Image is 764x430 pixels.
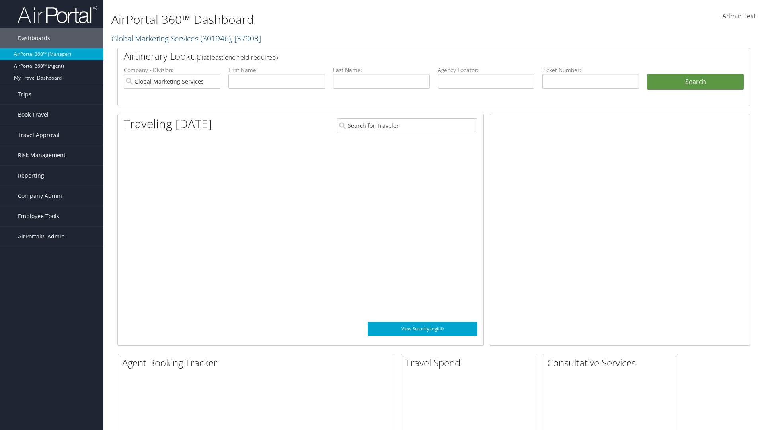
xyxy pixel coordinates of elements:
[18,166,44,186] span: Reporting
[368,322,477,336] a: View SecurityLogic®
[647,74,744,90] button: Search
[547,356,678,369] h2: Consultative Services
[405,356,536,369] h2: Travel Spend
[228,66,325,74] label: First Name:
[542,66,639,74] label: Ticket Number:
[202,53,278,62] span: (at least one field required)
[18,186,62,206] span: Company Admin
[18,105,49,125] span: Book Travel
[111,33,261,44] a: Global Marketing Services
[124,49,691,63] h2: Airtinerary Lookup
[18,145,66,165] span: Risk Management
[18,227,65,246] span: AirPortal® Admin
[18,28,50,48] span: Dashboards
[18,206,59,226] span: Employee Tools
[124,66,220,74] label: Company - Division:
[438,66,534,74] label: Agency Locator:
[18,125,60,145] span: Travel Approval
[18,5,97,24] img: airportal-logo.png
[722,4,756,29] a: Admin Test
[722,12,756,20] span: Admin Test
[111,11,541,28] h1: AirPortal 360™ Dashboard
[201,33,231,44] span: ( 301946 )
[231,33,261,44] span: , [ 37903 ]
[122,356,394,369] h2: Agent Booking Tracker
[124,115,212,132] h1: Traveling [DATE]
[333,66,430,74] label: Last Name:
[18,84,31,104] span: Trips
[337,118,477,133] input: Search for Traveler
